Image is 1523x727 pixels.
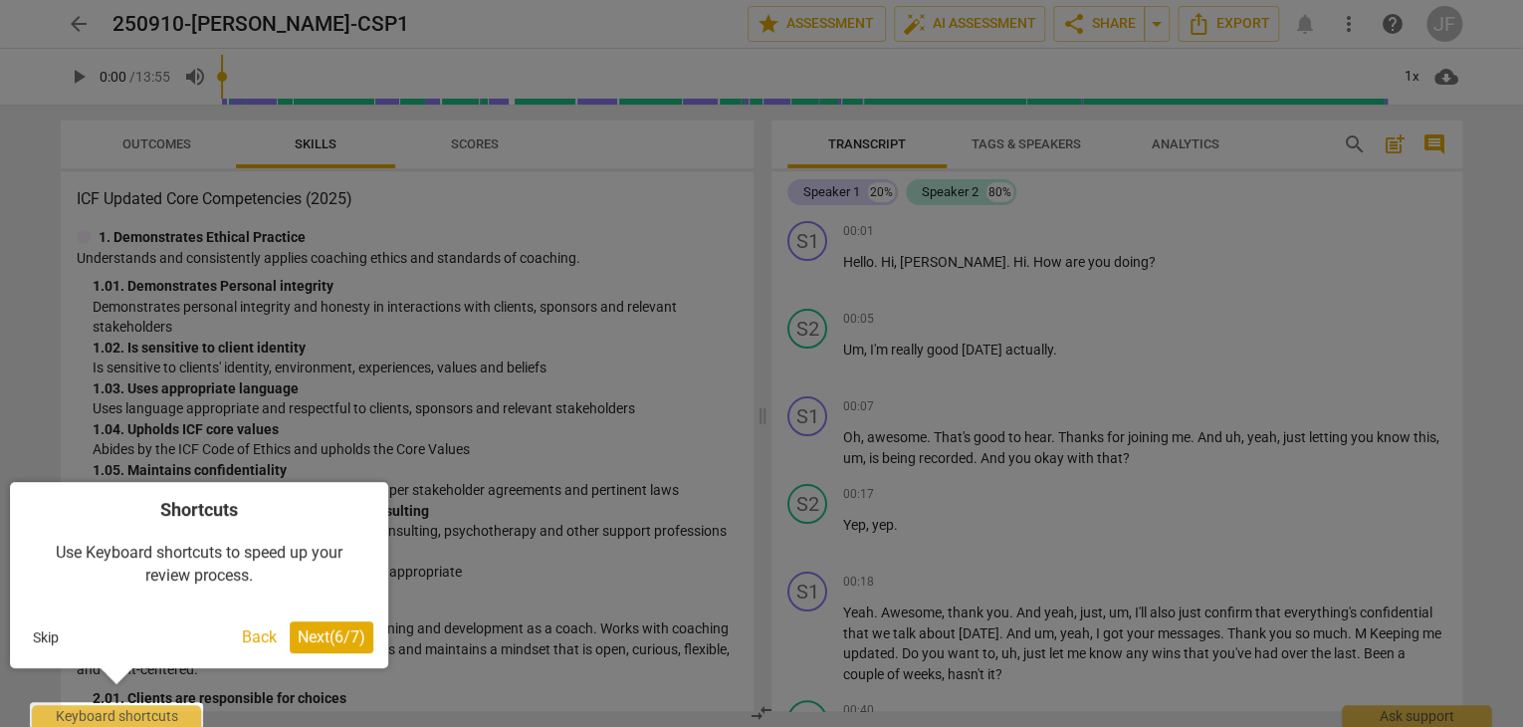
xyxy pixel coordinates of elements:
[290,621,373,653] button: Next
[25,622,67,652] button: Skip
[25,497,373,522] h4: Shortcuts
[234,621,285,653] button: Back
[298,627,365,646] span: Next ( 6 / 7 )
[25,522,373,606] div: Use Keyboard shortcuts to speed up your review process.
